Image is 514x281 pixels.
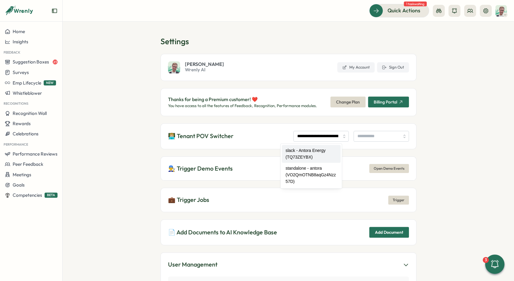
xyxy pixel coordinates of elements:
[485,255,504,274] button: 3
[13,131,39,137] span: Celebrations
[168,228,277,237] p: 📄 Add Documents to AI Knowledge Base
[185,62,224,66] span: [PERSON_NAME]
[369,4,429,17] button: Quick Actions
[13,69,29,75] span: Surveys
[336,97,360,107] span: Change Plan
[369,227,409,238] button: Add Document
[13,59,49,65] span: Suggestion Boxes
[377,62,409,73] button: Sign Out
[404,2,427,6] span: 1 task waiting
[44,80,56,85] span: NEW
[13,182,25,188] span: Goals
[13,39,28,45] span: Insights
[45,193,58,198] span: BETA
[375,227,403,237] span: Add Document
[168,131,233,141] p: 👨🏼‍💻 Tenant POV Switcher
[185,66,224,73] span: Wrenly AI
[337,62,375,73] a: My Account
[374,164,404,173] span: Open Demo Events
[330,97,366,107] button: Change Plan
[388,196,409,205] button: Trigger
[168,96,317,103] p: Thanks for being a Premium customer! ❤️
[168,61,180,73] img: Matt Brooks
[393,196,404,204] span: Trigger
[13,172,31,178] span: Meetings
[349,65,370,70] span: My Account
[368,97,409,107] button: Billing Portal
[282,163,341,187] div: standalone - antora (VO2QmOTNB8aqGz4Nzz57D)
[168,164,233,173] p: 👨‍🔧 Trigger Demo Events
[13,90,42,96] span: Whistleblower
[483,257,489,263] div: 3
[53,60,58,64] span: 23
[374,100,397,104] span: Billing Portal
[13,121,31,126] span: Rewards
[168,260,409,269] button: User Management
[369,164,409,173] button: Open Demo Events
[168,260,217,269] div: User Management
[160,36,416,47] h1: Settings
[495,5,507,17] img: Matt Brooks
[13,80,41,86] span: Emp Lifecycle
[168,103,317,109] p: You have access to all the features of Feedback, Recognition, Performance modules.
[13,110,47,116] span: Recognition Wall
[168,195,209,205] p: 💼 Trigger Jobs
[13,151,58,157] span: Performance Reviews
[13,192,42,198] span: Competencies
[389,65,404,70] span: Sign Out
[13,161,43,167] span: Peer Feedback
[13,29,25,34] span: Home
[51,8,58,14] button: Expand sidebar
[388,7,420,14] span: Quick Actions
[282,145,341,163] div: slack - Antora Energy (TQ73ZEYBX)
